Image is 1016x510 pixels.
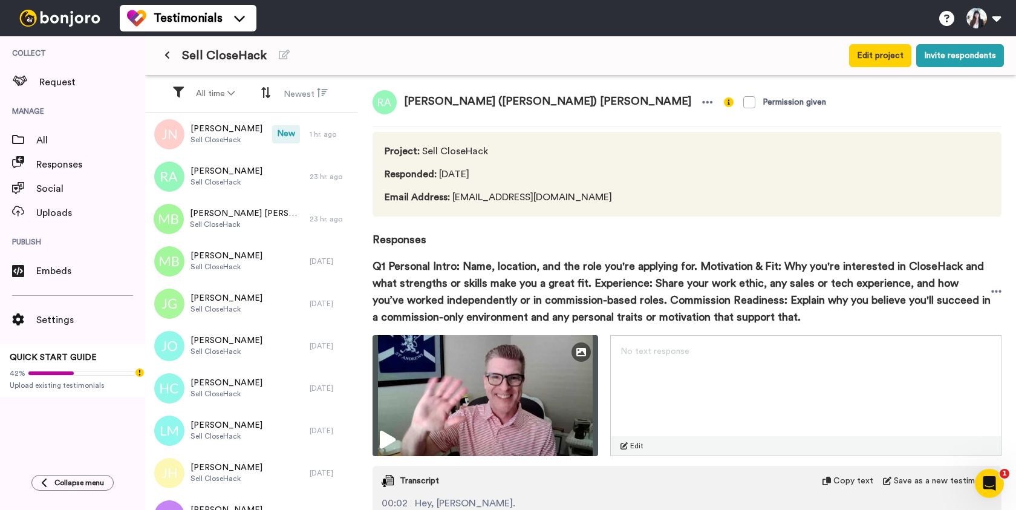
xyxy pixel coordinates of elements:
div: 23 hr. ago [310,214,352,224]
span: [PERSON_NAME] [190,462,262,474]
img: jg.png [154,289,184,319]
span: [PERSON_NAME] [190,292,262,304]
img: jo.png [154,331,184,361]
button: Edit project [849,44,911,67]
div: [DATE] [310,426,352,436]
a: [PERSON_NAME]Sell CloseHack[DATE] [145,410,358,452]
span: [PERSON_NAME] [190,377,262,389]
button: Invite respondents [916,44,1004,67]
img: mb.png [154,246,184,276]
span: Copy text [833,475,873,487]
span: Sell CloseHack [190,304,262,314]
button: Newest [276,82,335,105]
img: ce2b4e8a-fad5-4db6-af1c-8ec3b6f5d5b9-thumbnail_full-1757621802.jpg [373,335,598,456]
span: Sell CloseHack [190,135,262,145]
button: Collapse menu [31,475,114,491]
button: All time [189,83,242,105]
span: Uploads [36,206,145,220]
span: Testimonials [154,10,223,27]
span: Email Address : [385,192,450,202]
img: bj-logo-header-white.svg [15,10,105,27]
span: No text response [620,347,689,356]
iframe: Intercom live chat [975,469,1004,498]
div: Tooltip anchor [134,367,145,378]
span: Sell CloseHack [190,474,262,483]
span: [DATE] [385,167,612,181]
span: Sell CloseHack [190,262,262,272]
span: Embeds [36,264,145,278]
img: ra.png [373,90,397,114]
span: [PERSON_NAME] [190,335,262,347]
span: [PERSON_NAME] [190,123,262,135]
img: info-yellow.svg [724,97,734,107]
a: [PERSON_NAME]Sell CloseHackNew1 hr. ago [145,113,358,155]
div: [DATE] [310,468,352,478]
span: Sell CloseHack [190,177,262,187]
span: QUICK START GUIDE [10,353,97,362]
span: Save as a new testimonial [894,475,992,487]
span: Sell CloseHack [190,220,304,229]
div: [DATE] [310,384,352,393]
span: Responses [373,217,1001,248]
img: jn.png [154,119,184,149]
span: Sell CloseHack [190,347,262,356]
a: [PERSON_NAME]Sell CloseHack[DATE] [145,452,358,494]
span: Settings [36,313,145,327]
div: Permission given [763,96,826,108]
a: [PERSON_NAME]Sell CloseHack[DATE] [145,240,358,283]
div: [DATE] [310,299,352,309]
span: Sell CloseHack [190,431,262,441]
span: New [272,125,300,143]
span: Sell CloseHack [190,389,262,399]
img: mb.png [154,204,184,234]
div: 1 hr. ago [310,129,352,139]
img: tm-color.svg [127,8,146,28]
a: [PERSON_NAME] [PERSON_NAME]Sell CloseHack23 hr. ago [145,198,358,240]
span: Sell CloseHack [182,47,267,64]
span: All [36,133,145,148]
a: [PERSON_NAME]Sell CloseHack23 hr. ago [145,155,358,198]
span: [PERSON_NAME] [PERSON_NAME] [190,208,304,220]
span: [PERSON_NAME] [190,419,262,431]
img: ra.png [154,162,184,192]
span: Collapse menu [54,478,104,488]
span: Q1 Personal Intro: Name, location, and the role you're applying for. Motivation & Fit: Why you're... [373,258,991,325]
span: Request [39,75,145,90]
span: Social [36,181,145,196]
span: 42% [10,368,25,378]
img: lm.png [154,416,184,446]
span: Responded : [385,169,437,179]
span: Edit [630,441,643,451]
span: [EMAIL_ADDRESS][DOMAIN_NAME] [385,190,612,204]
span: 1 [1000,469,1009,479]
span: Project : [385,146,420,156]
div: 23 hr. ago [310,172,352,181]
span: Upload existing testimonials [10,381,135,390]
span: Sell CloseHack [385,144,612,159]
a: [PERSON_NAME]Sell CloseHack[DATE] [145,367,358,410]
span: Responses [36,157,145,172]
img: transcript.svg [382,475,394,487]
div: [DATE] [310,341,352,351]
a: [PERSON_NAME]Sell CloseHack[DATE] [145,325,358,367]
img: jh.png [154,458,184,488]
span: [PERSON_NAME] ([PERSON_NAME]) [PERSON_NAME] [397,90,698,114]
div: [DATE] [310,257,352,266]
span: [PERSON_NAME] [190,250,262,262]
span: Transcript [400,475,439,487]
span: [PERSON_NAME] [190,165,262,177]
a: [PERSON_NAME]Sell CloseHack[DATE] [145,283,358,325]
img: hc.png [154,373,184,404]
